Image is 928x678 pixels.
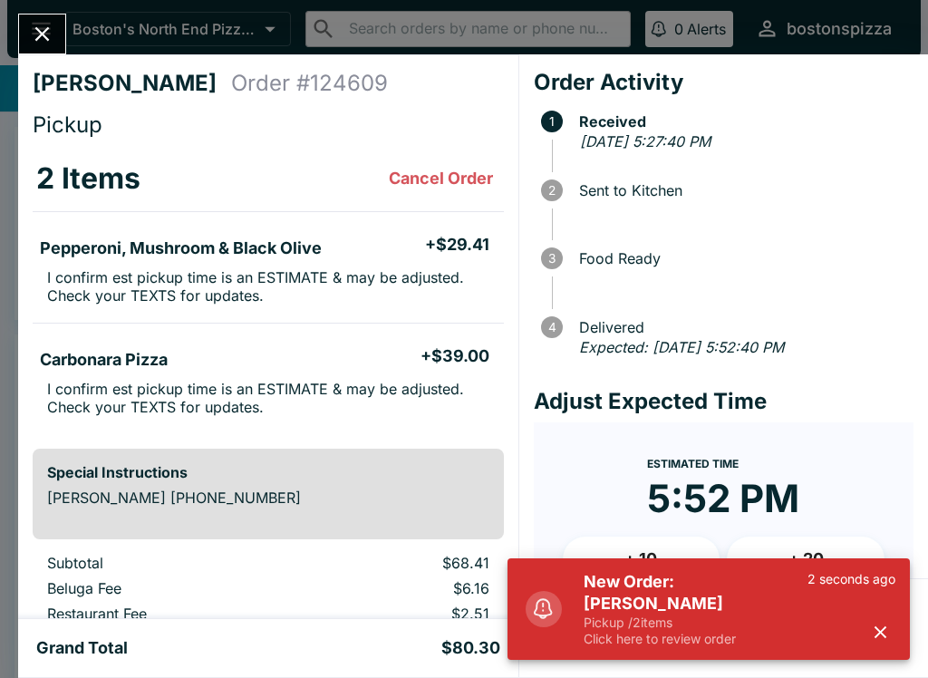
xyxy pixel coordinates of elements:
[548,251,556,266] text: 3
[382,160,500,197] button: Cancel Order
[580,132,710,150] em: [DATE] 5:27:40 PM
[584,631,807,647] p: Click here to review order
[33,146,504,434] table: orders table
[231,70,388,97] h4: Order # 124609
[33,111,102,138] span: Pickup
[563,537,720,582] button: + 10
[570,113,913,130] span: Received
[534,388,913,415] h4: Adjust Expected Time
[40,349,168,371] h5: Carbonara Pizza
[570,319,913,335] span: Delivered
[47,489,489,507] p: [PERSON_NAME] [PHONE_NUMBER]
[647,457,739,470] span: Estimated Time
[47,605,286,623] p: Restaurant Fee
[19,15,65,53] button: Close
[33,70,231,97] h4: [PERSON_NAME]
[47,268,489,305] p: I confirm est pickup time is an ESTIMATE & may be adjusted. Check your TEXTS for updates.
[549,114,555,129] text: 1
[727,537,884,582] button: + 20
[47,380,489,416] p: I confirm est pickup time is an ESTIMATE & may be adjusted. Check your TEXTS for updates.
[548,183,556,198] text: 2
[420,345,489,367] h5: + $39.00
[584,615,807,631] p: Pickup / 2 items
[584,571,807,615] h5: New Order: [PERSON_NAME]
[425,234,489,256] h5: + $29.41
[36,160,140,197] h3: 2 Items
[547,320,556,334] text: 4
[315,554,489,572] p: $68.41
[315,605,489,623] p: $2.51
[570,182,913,199] span: Sent to Kitchen
[441,637,500,659] h5: $80.30
[579,338,784,356] em: Expected: [DATE] 5:52:40 PM
[36,637,128,659] h5: Grand Total
[40,237,322,259] h5: Pepperoni, Mushroom & Black Olive
[33,554,504,655] table: orders table
[647,475,799,522] time: 5:52 PM
[807,571,895,587] p: 2 seconds ago
[47,463,489,481] h6: Special Instructions
[534,69,913,96] h4: Order Activity
[315,579,489,597] p: $6.16
[47,579,286,597] p: Beluga Fee
[47,554,286,572] p: Subtotal
[570,250,913,266] span: Food Ready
